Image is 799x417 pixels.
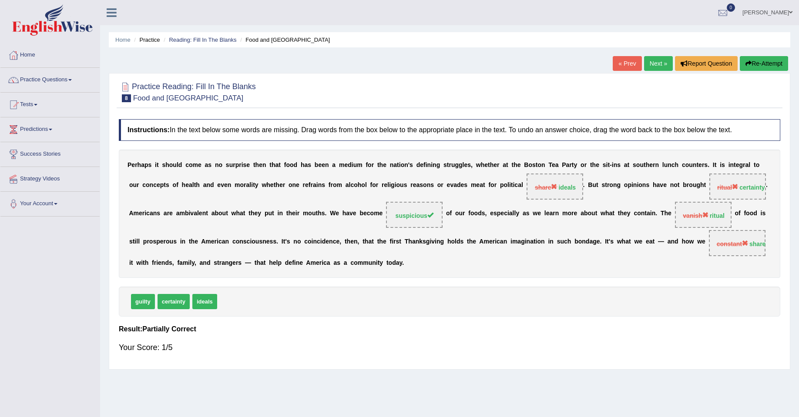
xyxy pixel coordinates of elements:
[480,181,483,188] b: a
[590,161,592,168] b: t
[141,161,144,168] b: a
[246,181,250,188] b: a
[294,161,298,168] b: d
[528,161,532,168] b: o
[696,161,698,168] b: t
[133,181,137,188] b: u
[377,161,379,168] b: t
[612,161,614,168] b: i
[562,161,566,168] b: P
[198,161,201,168] b: e
[404,181,407,188] b: s
[584,161,587,168] b: r
[503,161,506,168] b: a
[740,56,788,71] button: Re-Attempt
[514,161,517,168] b: h
[348,161,352,168] b: d
[322,161,325,168] b: e
[142,181,146,188] b: c
[238,36,330,44] li: Food and [GEOGRAPHIC_DATA]
[217,181,221,188] b: e
[122,94,131,102] span: 8
[404,161,408,168] b: n
[366,161,368,168] b: f
[596,161,599,168] b: e
[253,161,255,168] b: t
[246,161,250,168] b: e
[160,181,164,188] b: p
[461,181,464,188] b: e
[196,181,200,188] b: h
[132,36,160,44] li: Practice
[613,56,641,71] a: « Prev
[354,181,358,188] b: o
[743,161,745,168] b: r
[572,161,574,168] b: t
[279,161,281,168] b: t
[555,161,559,168] b: a
[484,161,488,168] b: e
[455,161,459,168] b: g
[720,161,722,168] b: i
[350,181,354,188] b: c
[0,167,100,189] a: Strategy Videos
[664,161,668,168] b: u
[361,181,365,188] b: o
[708,161,709,168] b: .
[218,161,222,168] b: o
[671,161,675,168] b: c
[383,161,386,168] b: e
[628,161,630,168] b: t
[337,181,342,188] b: m
[399,161,401,168] b: i
[644,56,673,71] a: Next »
[316,181,318,188] b: i
[352,161,353,168] b: i
[0,93,100,114] a: Tests
[253,181,255,188] b: t
[497,161,499,168] b: r
[372,181,376,188] b: o
[296,181,299,188] b: e
[605,181,607,188] b: t
[426,161,427,168] b: i
[243,161,247,168] b: s
[138,161,141,168] b: h
[601,181,605,188] b: s
[203,181,207,188] b: a
[169,37,236,43] a: Reading: Fill In The Blanks
[239,161,241,168] b: r
[194,181,196,188] b: t
[408,161,410,168] b: '
[215,161,219,168] b: n
[224,181,228,188] b: e
[119,119,780,141] h4: In the text below some words are missing. Drag words from the box below to the appropriate place ...
[423,161,426,168] b: f
[286,161,290,168] b: o
[640,161,644,168] b: u
[521,181,523,188] b: l
[305,181,309,188] b: e
[617,161,621,168] b: s
[722,161,725,168] b: s
[349,181,351,188] b: l
[603,161,606,168] b: s
[449,161,451,168] b: r
[365,181,367,188] b: l
[592,181,596,188] b: u
[588,181,592,188] b: B
[309,181,311,188] b: f
[376,181,378,188] b: r
[689,161,693,168] b: u
[494,181,497,188] b: r
[148,161,152,168] b: s
[754,161,756,168] b: t
[493,161,497,168] b: e
[583,181,585,188] b: .
[500,181,504,188] b: p
[308,161,311,168] b: s
[509,181,511,188] b: i
[592,161,596,168] b: h
[653,161,655,168] b: r
[210,181,214,188] b: d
